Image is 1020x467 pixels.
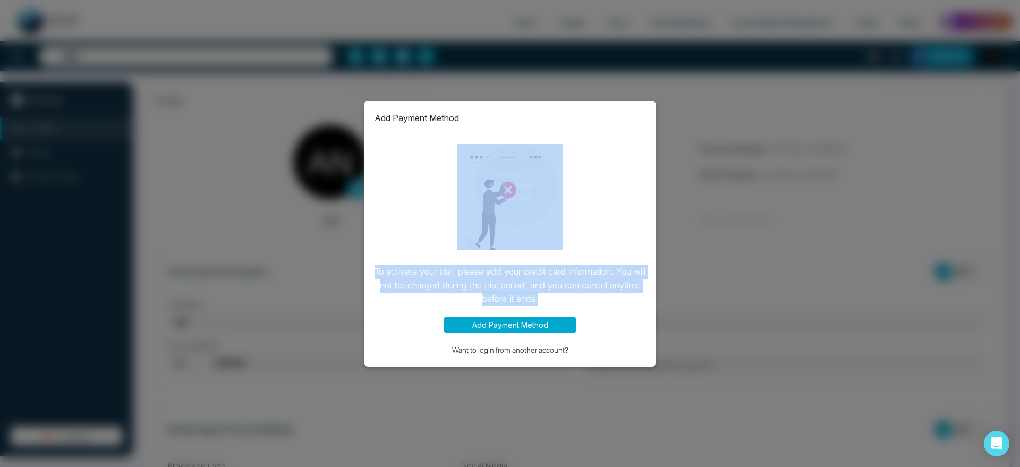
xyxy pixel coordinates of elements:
[375,344,645,356] button: Want to login from another account?
[375,265,645,306] p: To activate your trial, please add your credit card information. You will not be charged during t...
[444,317,576,333] button: Add Payment Method
[375,112,459,124] p: Add Payment Method
[984,431,1009,456] div: Open Intercom Messenger
[457,144,563,250] img: loading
